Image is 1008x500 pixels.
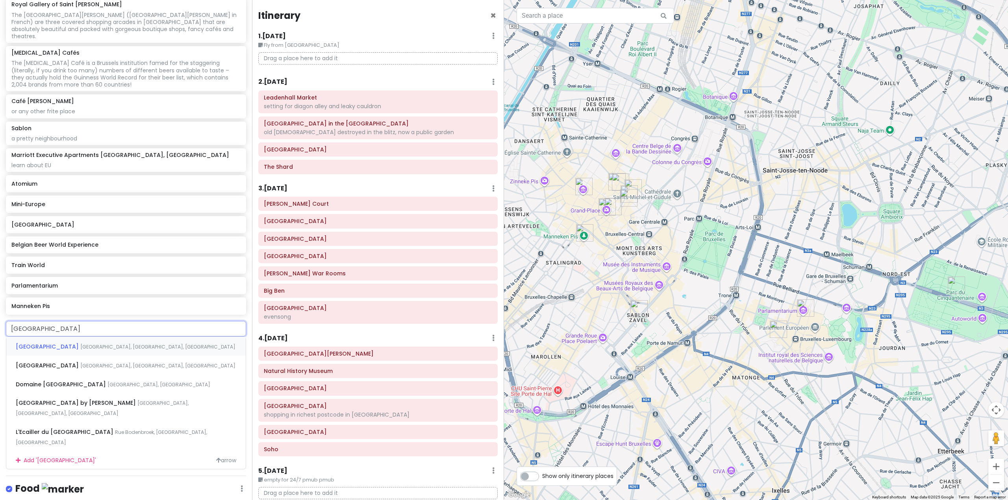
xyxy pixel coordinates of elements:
[264,200,492,207] h6: Goodwin's Court
[6,321,246,337] input: + Add place or address
[11,282,240,289] h6: Parlamentarium
[11,241,240,248] h6: Belgian Beer World Experience
[80,362,235,369] span: [GEOGRAPHIC_DATA], [GEOGRAPHIC_DATA], [GEOGRAPHIC_DATA]
[11,262,240,269] h6: Train World
[11,221,240,228] h6: [GEOGRAPHIC_DATA]
[988,459,1004,474] button: Zoom in
[575,178,593,195] div: Belgian Beer World Experience
[258,476,498,484] small: empty for 24/7 pmub pmub
[576,224,593,242] div: Manneken Pis
[264,103,492,110] div: setting for diagon alley and leaky cauldron
[988,402,1004,418] button: Map camera controls
[11,201,240,208] h6: Mini-Europe
[258,467,287,475] h6: 5 . [DATE]
[264,350,492,357] h6: Victoria and Albert Museum
[11,180,240,187] h6: Atomium
[958,495,969,499] a: Terms
[264,129,492,136] div: old [DEMOGRAPHIC_DATA] destroyed in the blitz, now a public garden
[630,300,648,317] div: Sablon
[264,367,492,375] h6: Natural History Museum
[258,185,287,193] h6: 3 . [DATE]
[42,483,84,495] img: marker
[16,362,80,369] span: [GEOGRAPHIC_DATA]
[11,98,74,105] h6: Café [PERSON_NAME]
[264,270,492,277] h6: Churchill War Rooms
[264,402,492,410] h6: Regent Street
[264,385,492,392] h6: Hyde Park
[16,399,137,407] span: [GEOGRAPHIC_DATA] by [PERSON_NAME]
[608,173,626,190] div: Café Georgette
[16,429,207,446] span: Rue Bodenbroek, [GEOGRAPHIC_DATA], [GEOGRAPHIC_DATA]
[264,304,492,312] h6: Westminster Abbey
[258,78,287,86] h6: 2 . [DATE]
[264,94,492,101] h6: Leadenhall Market
[11,59,240,88] div: The [MEDICAL_DATA] Café is a Brussels institution famed for the staggering (literally, if you dri...
[11,108,240,115] div: or any other frite place
[264,313,492,320] div: evensong
[797,299,814,317] div: Parlamentarium
[542,472,613,480] span: Show only itinerary places
[264,235,492,242] h6: Somerset House
[604,198,622,215] div: NEUHAUS Bruxelles Grand Place
[264,218,492,225] h6: Covent Garden
[624,179,642,197] div: Royal Gallery of Saint Hubert
[506,490,532,500] a: Click to see this area on Google Maps
[872,494,906,500] button: Keyboard shortcuts
[264,163,492,170] h6: The Shard
[264,146,492,153] h6: Tower of London
[264,428,492,435] h6: Oxford Street
[506,490,532,500] img: Google
[80,343,235,350] span: [GEOGRAPHIC_DATA], [GEOGRAPHIC_DATA], [GEOGRAPHIC_DATA]
[16,380,107,388] span: Domaine [GEOGRAPHIC_DATA]
[621,185,638,203] div: Mary
[948,277,965,294] div: Parc du Cinquantenaire
[11,135,240,142] div: a pretty neighbourhood
[258,32,286,41] h6: 1 . [DATE]
[264,411,492,418] div: shopping in richest postcode in [GEOGRAPHIC_DATA]
[258,9,300,22] h4: Itinerary
[598,198,616,216] div: Grand Place
[11,1,122,8] h6: Royal Gallery of Saint [PERSON_NAME]
[107,381,210,388] span: [GEOGRAPHIC_DATA], [GEOGRAPHIC_DATA]
[11,162,240,169] div: learn about EU
[11,49,80,56] h6: [MEDICAL_DATA] Cafés
[11,125,31,132] h6: Sablon
[517,8,674,24] input: Search a place
[258,52,498,65] p: Drag a place here to add it
[988,475,1004,491] button: Zoom out
[11,303,240,310] h6: Manneken Pis
[612,173,629,191] div: Delirium Cafés
[258,487,498,499] p: Drag a place here to add it
[11,151,229,159] h6: Marriott Executive Apartments [GEOGRAPHIC_DATA], [GEOGRAPHIC_DATA]
[770,321,787,338] div: Marriott Executive Apartments Brussels, European Quarter
[11,11,240,40] div: The [GEOGRAPHIC_DATA][PERSON_NAME] ([GEOGRAPHIC_DATA][PERSON_NAME] in French) are three covered s...
[258,41,498,49] small: Fly from [GEOGRAPHIC_DATA]
[16,428,115,436] span: L'Ecailler du [GEOGRAPHIC_DATA]
[620,189,637,207] div: Pierre Marcolini - Brussel Koninginnegalerij
[16,343,80,351] span: [GEOGRAPHIC_DATA]
[988,430,1004,446] button: Drag Pegman onto the map to open Street View
[264,253,492,260] h6: Buckingham Palace
[264,287,492,294] h6: Big Ben
[490,11,496,20] button: Close
[264,446,492,453] h6: Soho
[6,451,246,469] div: Add ' [GEOGRAPHIC_DATA] '
[15,482,84,495] h4: Food
[911,495,954,499] span: Map data ©2025 Google
[974,495,1006,499] a: Report a map error
[490,9,496,22] span: Close itinerary
[264,120,492,127] h6: St Dunstan in the East Church Garden
[216,456,236,465] span: arrow
[258,334,288,343] h6: 4 . [DATE]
